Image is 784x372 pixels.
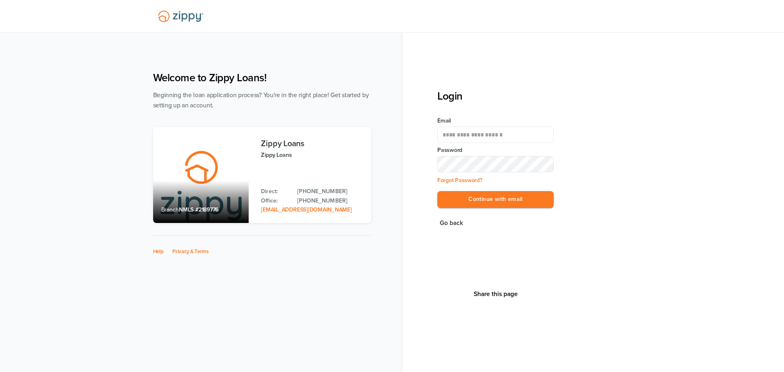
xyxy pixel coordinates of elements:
a: Direct Phone: 512-975-2947 [297,187,363,196]
a: Office Phone: 512-975-2947 [297,196,363,205]
p: Direct: [261,187,289,196]
button: Share This Page [471,290,520,298]
span: Beginning the loan application process? You're in the right place! Get started by setting up an a... [153,91,369,109]
span: NMLS #2189776 [179,206,218,213]
input: Input Password [437,156,554,172]
h3: Login [437,90,554,102]
label: Email [437,117,554,125]
h1: Welcome to Zippy Loans! [153,71,371,84]
h3: Zippy Loans [261,139,363,148]
a: Help [153,248,164,255]
button: Go back [437,218,465,229]
span: Branch [161,206,179,213]
input: Email Address [437,127,554,143]
img: Lender Logo [153,7,208,26]
a: Forgot Password? [437,177,482,184]
label: Password [437,146,554,154]
p: Zippy Loans [261,150,363,160]
a: Email Address: zippyguide@zippymh.com [261,206,352,213]
a: Privacy & Terms [172,248,209,255]
button: Continue with email [437,191,554,208]
p: Office: [261,196,289,205]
